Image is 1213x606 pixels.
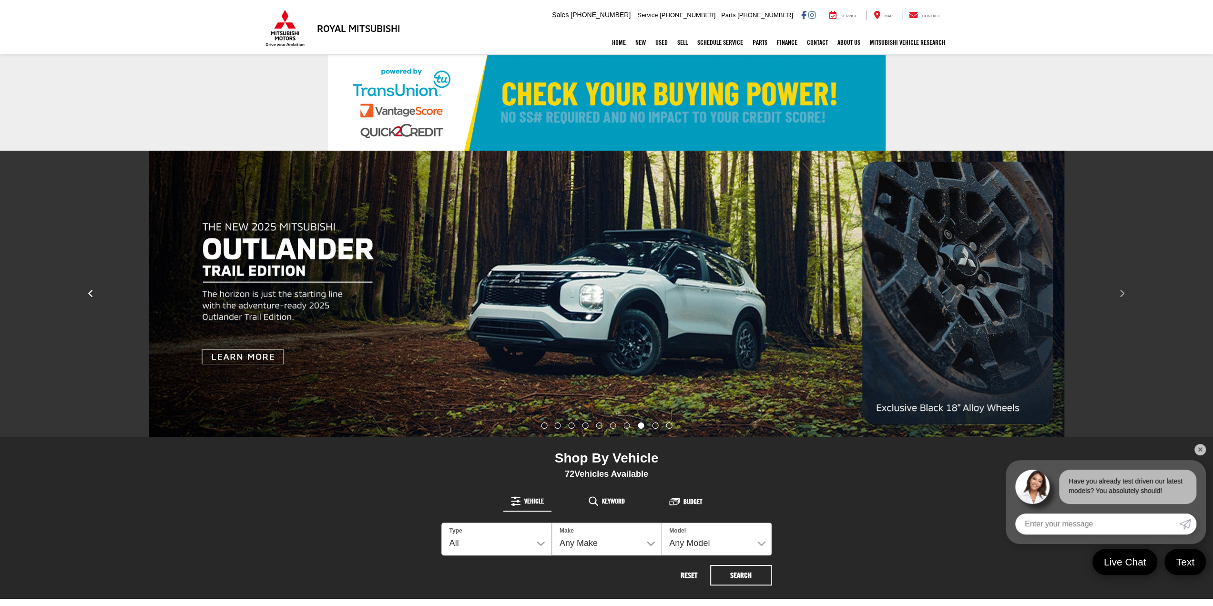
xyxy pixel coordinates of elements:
label: Model [669,527,686,535]
span: [PHONE_NUMBER] [571,11,631,19]
a: Parts: Opens in a new tab [748,31,772,54]
button: Click to view next picture. [1031,170,1213,418]
img: Mitsubishi [264,10,306,47]
h3: Royal Mitsubishi [317,23,400,33]
span: Service [637,11,658,19]
a: New [631,31,651,54]
span: Keyword [602,498,625,504]
img: Check Your Buying Power [328,55,886,151]
span: Live Chat [1099,555,1151,568]
button: Search [710,565,772,585]
li: Go to slide number 7. [623,422,630,429]
img: Agent profile photo [1015,470,1050,504]
span: Budget [683,498,702,505]
span: Service [841,14,857,18]
a: Finance [772,31,802,54]
div: Shop By Vehicle [441,450,772,469]
a: Map [866,10,899,20]
span: Sales [552,11,569,19]
li: Go to slide number 4. [582,422,589,429]
a: Schedule Service: Opens in a new tab [693,31,748,54]
li: Go to slide number 8. [638,422,644,429]
a: Contact [902,10,948,20]
a: Sell [673,31,693,54]
label: Type [449,527,462,535]
span: Vehicle [524,498,544,504]
li: Go to slide number 3. [569,422,575,429]
span: Map [884,14,892,18]
div: Have you already test driven our latest models? You absolutely should! [1059,470,1196,504]
a: Service [822,10,865,20]
li: Go to slide number 6. [610,422,616,429]
div: Vehicles Available [441,469,772,479]
li: Go to slide number 1. [541,422,547,429]
a: Instagram: Click to visit our Instagram page [808,11,815,19]
span: [PHONE_NUMBER] [660,11,715,19]
input: Enter your message [1015,514,1179,534]
span: 72 [565,469,574,479]
a: Live Chat [1092,549,1158,575]
a: Text [1164,549,1206,575]
a: Facebook: Click to visit our Facebook page [801,11,806,19]
label: Make [560,527,574,535]
li: Go to slide number 10. [666,422,672,429]
span: Parts [721,11,735,19]
img: Outlander Trail Edition [149,151,1064,437]
button: Reset [670,565,708,585]
a: Used [651,31,673,54]
li: Go to slide number 2. [555,422,561,429]
a: Mitsubishi Vehicle Research [865,31,950,54]
a: Contact [802,31,833,54]
li: Go to slide number 5. [596,422,602,429]
span: [PHONE_NUMBER] [737,11,793,19]
a: Submit [1179,514,1196,534]
a: Home [607,31,631,54]
li: Go to slide number 9. [652,422,658,429]
span: Text [1171,555,1199,568]
span: Contact [922,14,940,18]
a: About Us [833,31,865,54]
